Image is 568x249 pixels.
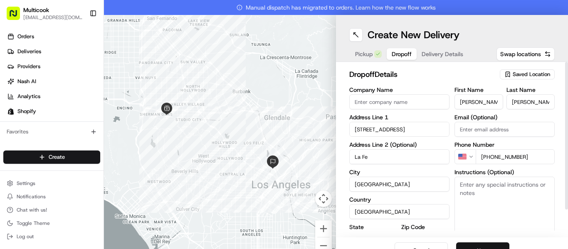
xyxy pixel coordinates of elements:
[3,178,100,189] button: Settings
[26,151,89,158] span: Wisdom [PERSON_NAME]
[3,75,104,88] a: Nash AI
[315,190,332,207] button: Map camera controls
[3,90,104,103] a: Analytics
[95,129,112,136] span: [DATE]
[17,207,47,213] span: Chat with us!
[90,129,93,136] span: •
[8,108,53,115] div: Past conversations
[23,6,49,14] button: Multicook
[3,105,104,118] a: Shopify
[476,149,555,164] input: Enter phone number
[17,63,40,70] span: Providers
[17,78,36,85] span: Nash AI
[3,125,100,138] div: Favorites
[349,94,449,109] input: Enter company name
[349,224,398,230] label: State
[17,33,34,40] span: Orders
[454,114,555,120] label: Email (Optional)
[129,106,151,116] button: See all
[237,3,436,12] span: Manual dispatch has migrated to orders. Learn how the new flow works
[17,193,46,200] span: Notifications
[90,151,93,158] span: •
[22,54,137,62] input: Clear
[496,47,555,61] button: Swap locations
[454,142,555,148] label: Phone Number
[37,88,114,94] div: We're available if you need us!
[7,108,14,115] img: Shopify logo
[26,129,89,136] span: Wisdom [PERSON_NAME]
[8,8,25,25] img: Nash
[5,182,67,197] a: 📗Knowledge Base
[49,153,65,161] span: Create
[8,121,22,137] img: Wisdom Oko
[23,14,83,21] button: [EMAIL_ADDRESS][DOMAIN_NAME]
[513,71,550,78] span: Saved Location
[506,94,555,109] input: Enter last name
[422,50,463,58] span: Delivery Details
[315,220,332,237] button: Zoom in
[3,30,104,43] a: Orders
[349,87,449,93] label: Company Name
[3,191,100,202] button: Notifications
[17,129,23,136] img: 1736555255976-a54dd68f-1ca7-489b-9aae-adbdc363a1c4
[17,152,23,158] img: 1736555255976-a54dd68f-1ca7-489b-9aae-adbdc363a1c4
[3,3,86,23] button: Multicook[EMAIL_ADDRESS][DOMAIN_NAME]
[17,79,32,94] img: 4281594248423_2fcf9dad9f2a874258b8_72.png
[349,197,449,202] label: Country
[3,45,104,58] a: Deliveries
[506,87,555,93] label: Last Name
[349,142,449,148] label: Address Line 2 (Optional)
[3,231,100,242] button: Log out
[500,50,541,58] span: Swap locations
[500,69,555,80] button: Saved Location
[3,60,104,73] a: Providers
[349,204,449,219] input: Enter country
[349,69,495,80] h2: dropoff Details
[141,82,151,92] button: Start new chat
[95,151,112,158] span: [DATE]
[17,220,50,227] span: Toggle Theme
[3,217,100,229] button: Toggle Theme
[67,182,137,197] a: 💻API Documentation
[8,143,22,160] img: Wisdom Oko
[17,93,40,100] span: Analytics
[37,79,136,88] div: Start new chat
[8,79,23,94] img: 1736555255976-a54dd68f-1ca7-489b-9aae-adbdc363a1c4
[355,50,373,58] span: Pickup
[17,180,35,187] span: Settings
[59,187,101,194] a: Powered byPylon
[3,150,100,164] button: Create
[454,94,503,109] input: Enter first name
[17,108,36,115] span: Shopify
[8,33,151,47] p: Welcome 👋
[349,114,449,120] label: Address Line 1
[368,28,459,42] h1: Create New Delivery
[17,48,41,55] span: Deliveries
[392,50,412,58] span: Dropoff
[454,169,555,175] label: Instructions (Optional)
[349,122,449,137] input: Enter address
[3,204,100,216] button: Chat with us!
[17,233,34,240] span: Log out
[349,177,449,192] input: Enter city
[454,87,503,93] label: First Name
[401,224,450,230] label: Zip Code
[454,122,555,137] input: Enter email address
[349,169,449,175] label: City
[349,149,449,164] input: Apartment, suite, unit, etc.
[83,187,101,194] span: Pylon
